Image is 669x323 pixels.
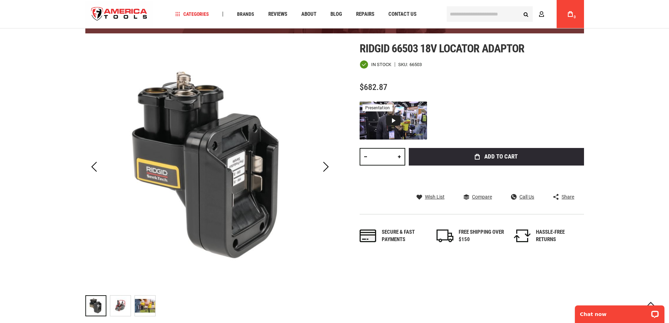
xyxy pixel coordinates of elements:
[425,194,445,199] span: Wish List
[135,292,156,320] div: RIDGID 66503 18V LOCATOR ADAPTOR
[417,194,445,200] a: Wish List
[484,154,518,160] span: Add to Cart
[85,42,103,292] div: Previous
[519,194,534,199] span: Call Us
[398,62,409,67] strong: SKU
[85,1,153,27] a: store logo
[409,62,422,67] div: 66503
[437,230,453,242] img: shipping
[317,42,335,292] div: Next
[172,9,212,19] a: Categories
[574,15,576,19] span: 0
[360,82,387,92] span: $682.87
[464,194,492,200] a: Compare
[85,292,110,320] div: RIDGID 66503 18V LOCATOR ADAPTOR
[110,292,135,320] div: RIDGID 66503 18V LOCATOR ADAPTOR
[175,12,209,17] span: Categories
[388,12,417,17] span: Contact Us
[409,148,584,166] button: Add to Cart
[514,230,531,242] img: returns
[110,296,131,316] img: RIDGID 66503 18V LOCATOR ADAPTOR
[330,12,342,17] span: Blog
[353,9,378,19] a: Repairs
[360,42,524,55] span: Ridgid 66503 18v locator adaptor
[85,1,153,27] img: America Tools
[519,7,533,21] button: Search
[327,9,345,19] a: Blog
[265,9,290,19] a: Reviews
[85,42,335,292] img: RIDGID 66503 18V LOCATOR ADAPTOR
[511,194,534,200] a: Call Us
[234,9,257,19] a: Brands
[268,12,287,17] span: Reviews
[570,301,669,323] iframe: LiveChat chat widget
[135,296,155,316] img: RIDGID 66503 18V LOCATOR ADAPTOR
[298,9,320,19] a: About
[562,194,574,199] span: Share
[459,228,504,244] div: FREE SHIPPING OVER $150
[407,168,585,188] iframe: Secure express checkout frame
[360,230,376,242] img: payments
[371,62,391,67] span: In stock
[385,9,420,19] a: Contact Us
[382,228,427,244] div: Secure & fast payments
[237,12,254,17] span: Brands
[536,228,582,244] div: HASSLE-FREE RETURNS
[356,12,374,17] span: Repairs
[301,12,316,17] span: About
[472,194,492,199] span: Compare
[360,60,391,69] div: Availability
